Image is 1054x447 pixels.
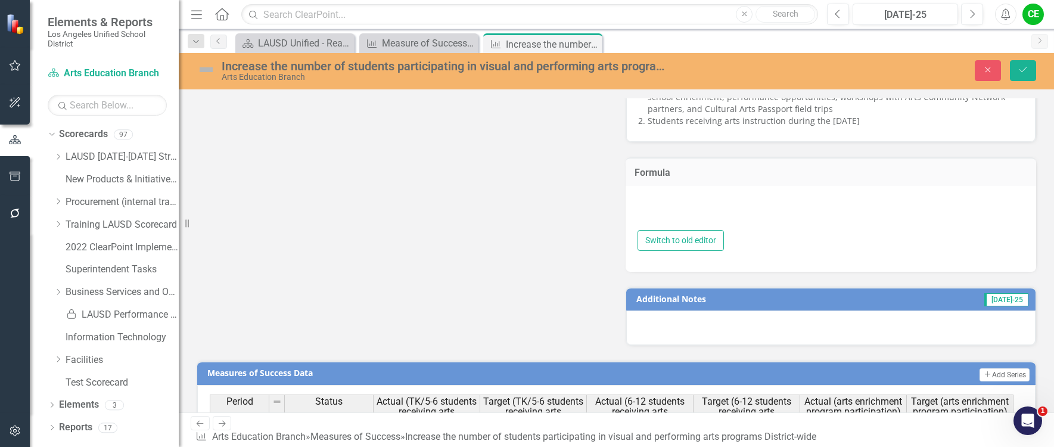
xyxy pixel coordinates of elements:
a: Training LAUSD Scorecard [66,218,179,232]
a: LAUSD Unified - Ready for the World [238,36,352,51]
a: Information Technology [66,331,179,344]
a: Elements [59,398,99,412]
button: Switch to old editor [638,230,724,251]
iframe: Intercom live chat [1013,406,1042,435]
div: Increase the number of students participating in visual and performing arts programs District-wide [405,431,816,442]
span: [DATE]-25 [984,293,1028,306]
a: Facilities [66,353,179,367]
div: » » [195,430,821,444]
h3: Additional Notes [636,294,875,303]
div: Increase the number of students participating in visual and performing arts programs District-wide [506,37,599,52]
div: Increase the number of students participating in visual and performing arts programs District-wide [222,60,666,73]
small: Los Angeles Unified School District [48,29,167,49]
span: 1 [1038,406,1047,416]
button: Add Series [980,368,1030,381]
input: Search ClearPoint... [241,4,818,25]
span: Target (arts enrichment program participation) [909,396,1011,417]
div: 97 [114,129,133,139]
a: Arts Education Branch [212,431,306,442]
div: Measure of Success - Scorecard Report [382,36,475,51]
button: [DATE]-25 [853,4,958,25]
span: Elements & Reports [48,15,167,29]
a: LAUSD Performance Meter [66,308,179,322]
h3: Measures of Success Data [207,368,764,377]
span: Status [315,396,343,407]
a: Measure of Success - Scorecard Report [362,36,475,51]
a: Procurement (internal tracking for CPO, CBO only) [66,195,179,209]
button: CE [1022,4,1044,25]
span: Actual (arts enrichment program participation) [803,396,904,417]
a: Reports [59,421,92,434]
li: Students receiving arts instruction during the [DATE] [648,115,1024,127]
a: 2022 ClearPoint Implementation [66,241,179,254]
img: 8DAGhfEEPCf229AAAAAElFTkSuQmCC [272,397,282,406]
h3: Formula [635,167,1028,178]
img: ClearPoint Strategy [6,13,27,34]
div: Arts Education Branch [222,73,666,82]
span: Target (TK/5-6 students receiving arts instruction [483,396,584,428]
a: Scorecards [59,128,108,141]
a: Test Scorecard [66,376,179,390]
a: Business Services and Operations [66,285,179,299]
span: Actual (TK/5-6 students receiving arts instruction [376,396,477,428]
span: Search [773,9,798,18]
div: [DATE]-25 [857,8,954,22]
a: Arts Education Branch [48,67,167,80]
div: LAUSD Unified - Ready for the World [258,36,352,51]
input: Search Below... [48,95,167,116]
span: Actual (6-12 students receiving arts instruction) [589,396,691,428]
a: LAUSD [DATE]-[DATE] Strategic Plan [66,150,179,164]
a: New Products & Initiatives 2024-25 [66,173,179,187]
span: Target (6-12 students receiving arts instruction) [696,396,797,428]
div: 17 [98,423,117,433]
a: Superintendent Tasks [66,263,179,277]
span: Period [226,396,253,407]
a: Measures of Success [310,431,400,442]
button: Search [755,6,815,23]
img: Not Defined [197,60,216,79]
div: 3 [105,400,124,410]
